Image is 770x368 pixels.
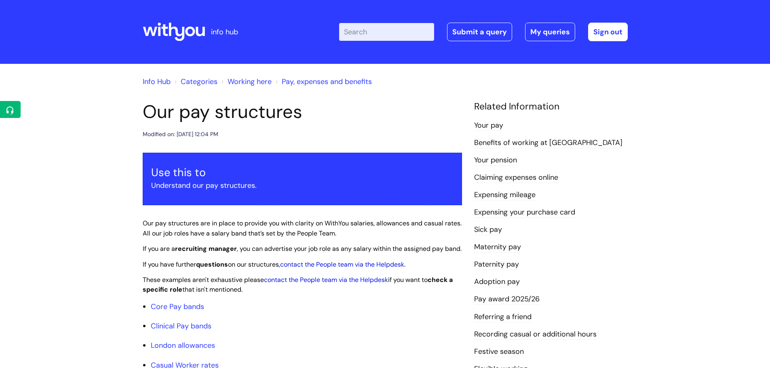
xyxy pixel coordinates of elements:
p: info hub [211,25,238,38]
a: Recording casual or additional hours [474,329,597,340]
a: Sign out [588,23,628,41]
h3: Use this to [151,166,454,179]
a: Benefits of working at [GEOGRAPHIC_DATA] [474,138,622,148]
a: Sick pay [474,225,502,235]
a: Categories [181,77,217,86]
a: Your pension [474,155,517,166]
input: Search [339,23,434,41]
a: Core Pay bands [151,302,204,311]
a: Clinical Pay bands [151,321,211,331]
a: Pay, expenses and benefits [282,77,372,86]
h1: Our pay structures [143,101,462,123]
span: If you have further on our structures, . [143,260,405,269]
a: contact the People team via the Helpdesk [264,275,388,284]
span: These examples aren't exhaustive please if you want to that isn't mentioned. [143,275,453,294]
a: Referring a friend [474,312,532,322]
a: Festive season [474,347,524,357]
a: Pay award 2025/26 [474,294,540,305]
a: Expensing your purchase card [474,207,575,218]
span: Our pay structures are in place to provide you with clarity on WithYou salaries, allowances and c... [143,219,462,238]
a: Submit a query [447,23,512,41]
a: contact the People team via the Helpdesk [280,260,404,269]
a: Claiming expenses online [474,172,558,183]
li: Solution home [173,75,217,88]
a: Adoption pay [474,277,520,287]
a: Expensing mileage [474,190,536,200]
h4: Related Information [474,101,628,112]
a: Maternity pay [474,242,521,252]
p: Understand our pay structures. [151,179,454,192]
span: If you are a , you can advertise your job role as any salary within the assigned pay band. [143,244,462,253]
strong: questions [196,260,228,269]
a: Paternity pay [474,259,519,270]
div: Modified on: [DATE] 12:04 PM [143,129,218,139]
li: Working here [219,75,272,88]
a: My queries [525,23,575,41]
div: | - [339,23,628,41]
a: London allowances [151,341,215,350]
a: Info Hub [143,77,171,86]
a: Your pay [474,120,503,131]
li: Pay, expenses and benefits [274,75,372,88]
strong: recruiting manager [175,244,237,253]
a: Working here [228,77,272,86]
